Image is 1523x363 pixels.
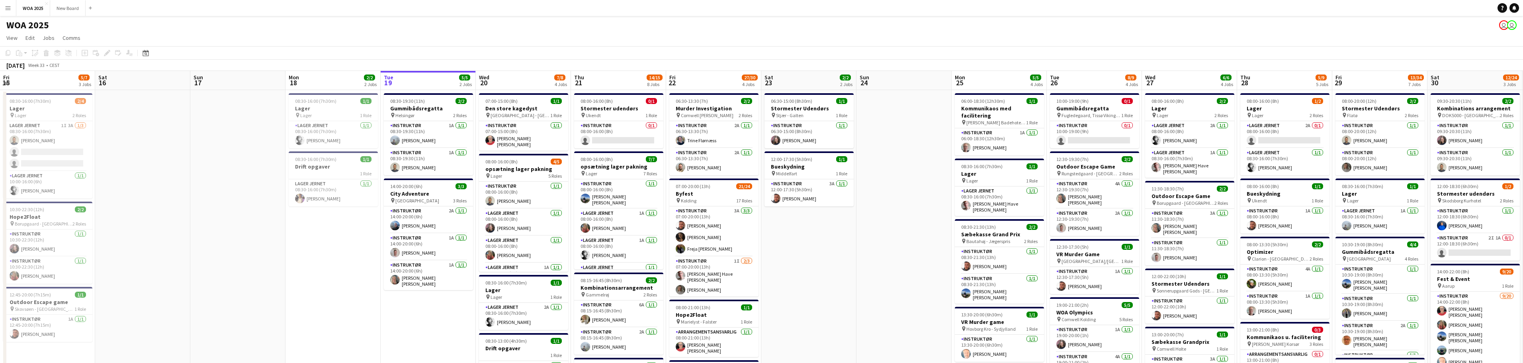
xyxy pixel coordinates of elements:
[289,121,378,148] app-card-role: Lager Jernet1/108:30-16:00 (7h30m)[PERSON_NAME]
[764,93,854,148] div: 06:30-15:00 (8h30m)1/1Stormester Udendørs Stjær - Galten1 RoleInstruktør1/106:30-15:00 (8h30m)[PE...
[456,183,467,189] span: 3/3
[1056,156,1089,162] span: 12:30-19:30 (7h)
[1335,248,1425,255] h3: Gummibådsregatta
[1431,105,1520,112] h3: Kombinations arrangement
[1431,233,1520,261] app-card-role: Instruktør2I1A0/112:00-18:30 (6h30m)
[395,198,439,204] span: [GEOGRAPHIC_DATA]
[1026,120,1038,126] span: 1 Role
[741,98,752,104] span: 2/2
[384,190,473,197] h3: City Adventure
[485,159,518,165] span: 08:00-16:00 (8h)
[1335,206,1425,233] app-card-role: Lager Jernet1A1/108:30-16:00 (7h30m)[PERSON_NAME]
[764,121,854,148] app-card-role: Instruktør1/106:30-15:00 (8h30m)[PERSON_NAME]
[1437,98,1472,104] span: 09:30-20:30 (11h)
[1335,93,1425,175] app-job-card: 08:00-20:00 (12h)2/2Stormester Udendørs Flatø2 RolesInstruktør1/108:00-20:00 (12h)[PERSON_NAME]In...
[736,198,752,204] span: 17 Roles
[39,33,58,43] a: Jobs
[295,156,336,162] span: 08:30-16:00 (7h30m)
[72,221,86,227] span: 2 Roles
[1502,183,1513,189] span: 1/2
[1347,112,1357,118] span: Flatø
[1335,237,1425,355] app-job-card: 10:30-19:00 (8h30m)4/4Gummibådsregatta [GEOGRAPHIC_DATA]4 RolesInstruktør1/110:30-19:00 (8h30m)[P...
[1157,200,1214,206] span: Borupgaard - [GEOGRAPHIC_DATA]
[384,179,473,290] app-job-card: 14:00-20:00 (6h)3/3City Adventure [GEOGRAPHIC_DATA]3 RolesInstruktør2A1/114:00-20:00 (6h)[PERSON_...
[669,93,759,175] app-job-card: 06:30-13:30 (7h)2/2Murder Investigation Comwell [PERSON_NAME]2 RolesInstruktør2A1/106:30-13:30 (7...
[764,151,854,206] div: 12:00-17:30 (5h30m)1/1Bueskydning Middelfart1 RoleInstruktør3A1/112:00-17:30 (5h30m)[PERSON_NAME]
[1217,273,1228,279] span: 1/1
[776,171,797,177] span: Middelfart
[1252,256,1310,262] span: Clarion - [GEOGRAPHIC_DATA]
[15,112,26,118] span: Lager
[955,159,1044,216] app-job-card: 08:30-16:00 (7h30m)1/1Lager Lager1 RoleLager Jernet1/108:30-16:00 (7h30m)[PERSON_NAME] Have [PERS...
[669,179,759,296] app-job-card: 07:00-20:00 (13h)21/24Byfest Kolding17 RolesInstruktør3A3/307:00-20:00 (13h)[PERSON_NAME][PERSON_...
[63,34,80,41] span: Comms
[1050,267,1139,294] app-card-role: Instruktør1A1/112:30-17:30 (5h)[PERSON_NAME]
[479,121,568,151] app-card-role: Instruktør1/107:00-15:00 (8h)[PERSON_NAME] [PERSON_NAME]
[384,121,473,148] app-card-role: Instruktør1A1/108:30-19:30 (11h)[PERSON_NAME]
[1240,206,1329,233] app-card-role: Instruktør1A1/108:00-16:00 (8h)[PERSON_NAME]
[3,121,92,171] app-card-role: Lager Jernet1I3A1/308:30-16:00 (7h30m)[PERSON_NAME]
[574,93,663,148] app-job-card: 08:00-16:00 (8h)0/1Stormester udendørs Ukendt1 RoleInstruktør0/108:00-16:00 (8h)
[1335,105,1425,112] h3: Stormester Udendørs
[479,182,568,209] app-card-role: Instruktør1/108:00-16:00 (8h)[PERSON_NAME]
[289,93,378,148] app-job-card: 08:30-16:00 (7h30m)1/1Lager Lager1 RoleLager Jernet1/108:30-16:00 (7h30m)[PERSON_NAME]
[1335,190,1425,197] h3: Lager
[491,112,550,118] span: [GEOGRAPHIC_DATA] - [GEOGRAPHIC_DATA]
[3,202,92,284] div: 10:30-22:30 (12h)2/2Hope2Float Borupgaard - [GEOGRAPHIC_DATA]2 RolesInstruktør1/110:30-22:30 (12h...
[643,171,657,177] span: 7 Roles
[1502,98,1513,104] span: 2/2
[289,163,378,170] h3: Drift opgaver
[479,275,568,330] app-job-card: 08:30-16:00 (7h30m)1/1Lager Lager1 RoleLager Jernet2A1/108:30-16:00 (7h30m)[PERSON_NAME]
[646,156,657,162] span: 7/7
[1145,209,1234,238] app-card-role: Instruktør3A1/111:30-18:30 (7h)[PERSON_NAME] [PERSON_NAME]
[548,173,562,179] span: 5 Roles
[1217,98,1228,104] span: 2/2
[1024,238,1038,244] span: 2 Roles
[1335,148,1425,175] app-card-role: Instruktør1/108:00-20:00 (12h)[PERSON_NAME]
[643,292,657,298] span: 2 Roles
[1050,209,1139,236] app-card-role: Instruktør2A1/112:30-19:30 (7h)[PERSON_NAME]
[360,112,371,118] span: 1 Role
[3,93,92,198] app-job-card: 08:30-16:00 (7h30m)2/4Lager Lager2 RolesLager Jernet1I3A1/308:30-16:00 (7h30m)[PERSON_NAME] Lager...
[384,261,473,290] app-card-role: Instruktør1A1/114:00-20:00 (6h)[PERSON_NAME] [PERSON_NAME]
[1214,112,1228,118] span: 2 Roles
[10,98,51,104] span: 08:30-16:00 (7h30m)
[1347,256,1391,262] span: [GEOGRAPHIC_DATA]
[1050,151,1139,236] div: 12:30-19:30 (7h)2/2Outdoor Escape Game Rungstedgaard - [GEOGRAPHIC_DATA]2 RolesInstruktør4A1/112:...
[1152,98,1184,104] span: 08:00-16:00 (8h)
[1312,198,1323,204] span: 1 Role
[1050,179,1139,209] app-card-role: Instruktør4A1/112:30-19:30 (7h)[PERSON_NAME] [PERSON_NAME]
[491,173,502,179] span: Lager
[1240,237,1329,319] app-job-card: 08:00-13:30 (5h30m)2/2Optimizer Clarion - [GEOGRAPHIC_DATA]2 RolesInstruktør4A1/108:00-13:30 (5h3...
[955,128,1044,155] app-card-role: Instruktør1A1/106:00-18:30 (12h30m)[PERSON_NAME]
[1145,93,1234,178] div: 08:00-16:00 (8h)2/2Lager Lager2 RolesLager Jernet2A1/108:00-16:00 (8h)[PERSON_NAME]Lager Jernet1A...
[289,151,378,206] app-job-card: 08:30-16:00 (7h30m)1/1Drift opgaver1 RoleLager Jernet1/108:30-16:00 (7h30m)[PERSON_NAME]
[485,280,527,286] span: 08:30-16:00 (7h30m)
[1310,256,1323,262] span: 2 Roles
[1342,183,1383,189] span: 08:30-16:00 (7h30m)
[1407,198,1418,204] span: 1 Role
[479,209,568,236] app-card-role: Lager Jernet1/108:00-16:00 (8h)[PERSON_NAME]
[681,198,696,204] span: Kolding
[1026,224,1038,230] span: 2/2
[1431,93,1520,175] div: 09:30-20:30 (11h)2/2Kombinations arrangement DOK5000 - [GEOGRAPHIC_DATA]2 RolesInstruktør1/109:30...
[1310,112,1323,118] span: 2 Roles
[955,93,1044,155] app-job-card: 06:00-18:30 (12h30m)1/1Kommunikaos med facilitering [PERSON_NAME] Badehotel - [GEOGRAPHIC_DATA]1 ...
[764,179,854,206] app-card-role: Instruktør3A1/112:00-17:30 (5h30m)[PERSON_NAME]
[586,292,609,298] span: Gammelrøj
[1442,283,1455,289] span: Aarup
[836,98,847,104] span: 1/1
[1062,258,1121,264] span: [GEOGRAPHIC_DATA]/[GEOGRAPHIC_DATA]
[395,112,414,118] span: Helsingør
[1240,190,1329,197] h3: Bueskydning
[955,219,1044,304] app-job-card: 08:30-21:30 (13h)2/2Sæbekasse Grand Prix Bautahøj - Jægerspris2 RolesInstruktør1/108:30-21:30 (13...
[1500,198,1513,204] span: 2 Roles
[1407,98,1418,104] span: 2/2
